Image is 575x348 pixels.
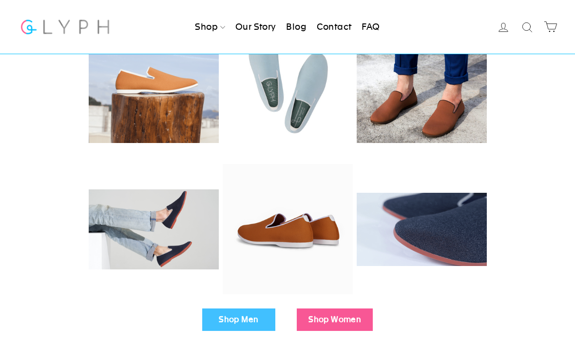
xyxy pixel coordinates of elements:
a: Our Story [231,16,280,38]
a: Contact [313,16,356,38]
img: Glyph [19,14,111,40]
a: Shop Men [202,308,275,331]
a: Blog [282,16,310,38]
a: FAQ [358,16,383,38]
ul: Primary [191,16,383,38]
a: Shop Women [297,308,373,331]
a: Shop [191,16,229,38]
iframe: Glyph - Referral program [562,132,575,216]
